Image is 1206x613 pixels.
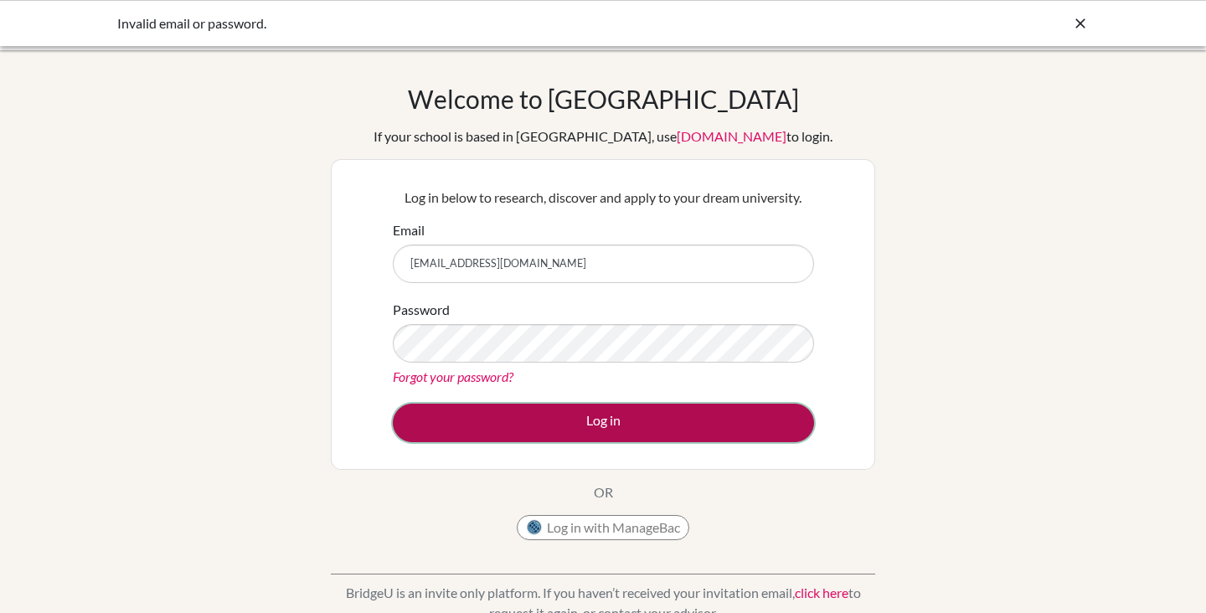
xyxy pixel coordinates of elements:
label: Email [393,220,425,240]
h1: Welcome to [GEOGRAPHIC_DATA] [408,84,799,114]
p: Log in below to research, discover and apply to your dream university. [393,188,814,208]
button: Log in [393,404,814,442]
label: Password [393,300,450,320]
a: [DOMAIN_NAME] [677,128,786,144]
div: If your school is based in [GEOGRAPHIC_DATA], use to login. [374,126,832,147]
a: Forgot your password? [393,368,513,384]
button: Log in with ManageBac [517,515,689,540]
p: OR [594,482,613,502]
div: Invalid email or password. [117,13,837,33]
a: click here [795,585,848,600]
